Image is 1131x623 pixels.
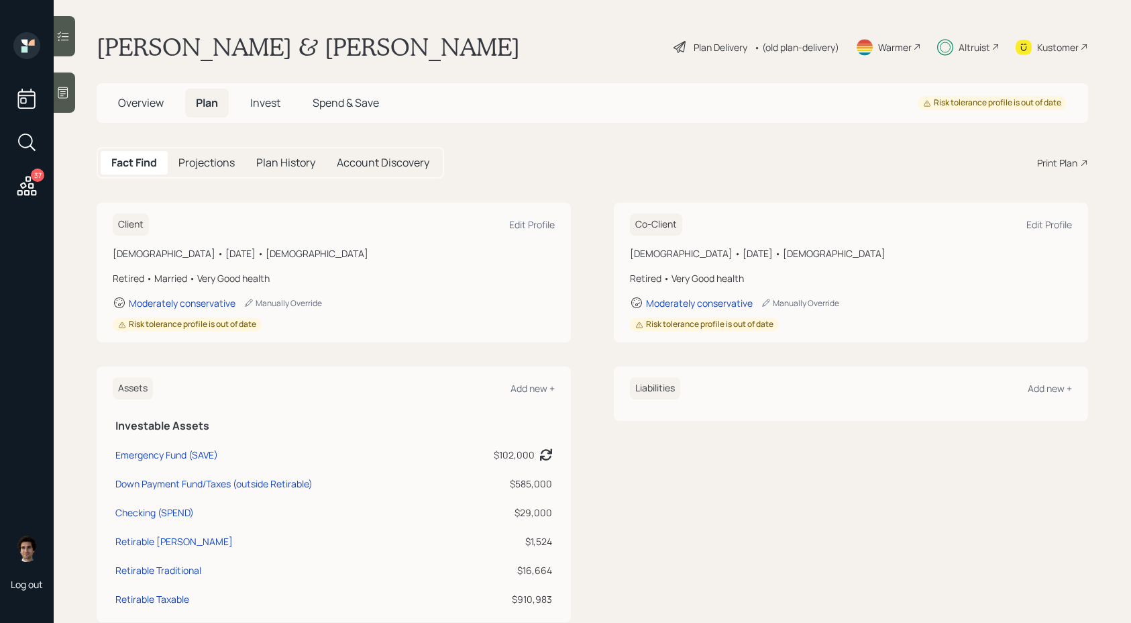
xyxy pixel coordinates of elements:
div: Retirable Taxable [115,592,189,606]
div: Retirable [PERSON_NAME] [115,534,233,548]
div: Kustomer [1037,40,1079,54]
div: [DEMOGRAPHIC_DATA] • [DATE] • [DEMOGRAPHIC_DATA] [630,246,1072,260]
h5: Projections [178,156,235,169]
h6: Client [113,213,149,236]
img: harrison-schaefer-headshot-2.png [13,535,40,562]
div: Add new + [510,382,555,395]
h5: Account Discovery [337,156,429,169]
div: Down Payment Fund/Taxes (outside Retirable) [115,477,313,491]
span: Invest [250,95,280,110]
div: $16,664 [451,563,552,577]
h6: Co-Client [630,213,682,236]
span: Overview [118,95,164,110]
div: Log out [11,578,43,591]
div: Add new + [1028,382,1072,395]
div: Emergency Fund (SAVE) [115,448,218,462]
div: Retired • Married • Very Good health [113,271,555,285]
div: Checking (SPEND) [115,506,194,520]
div: $585,000 [451,477,552,491]
h5: Plan History [256,156,315,169]
div: • (old plan-delivery) [754,40,839,54]
div: $910,983 [451,592,552,606]
div: [DEMOGRAPHIC_DATA] • [DATE] • [DEMOGRAPHIC_DATA] [113,246,555,260]
div: Print Plan [1037,156,1077,170]
div: $29,000 [451,506,552,520]
span: Plan [196,95,218,110]
h5: Investable Assets [115,420,552,432]
h6: Assets [113,377,153,399]
div: Risk tolerance profile is out of date [118,319,256,330]
div: Warmer [878,40,912,54]
h5: Fact Find [111,156,157,169]
div: 37 [31,169,44,182]
div: Retirable Traditional [115,563,201,577]
div: Edit Profile [1026,218,1072,231]
span: Spend & Save [313,95,379,110]
div: Risk tolerance profile is out of date [923,97,1061,109]
div: Moderately conservative [129,297,235,309]
div: Manually Override [761,297,839,309]
div: Risk tolerance profile is out of date [635,319,773,330]
div: Altruist [959,40,990,54]
div: Edit Profile [509,218,555,231]
div: Plan Delivery [694,40,747,54]
div: $102,000 [494,448,535,462]
div: Moderately conservative [646,297,753,309]
h1: [PERSON_NAME] & [PERSON_NAME] [97,32,520,62]
h6: Liabilities [630,377,680,399]
div: Manually Override [244,297,322,309]
div: $1,524 [451,534,552,548]
div: Retired • Very Good health [630,271,1072,285]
